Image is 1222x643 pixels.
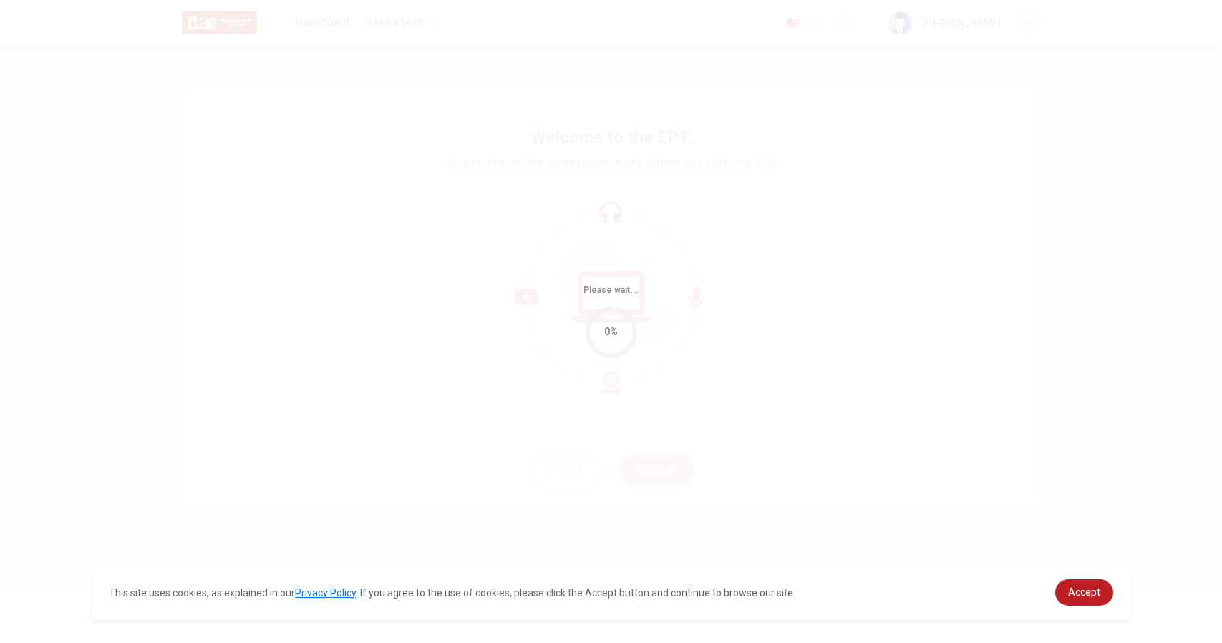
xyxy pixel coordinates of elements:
a: dismiss cookie message [1055,579,1113,606]
span: Accept [1068,586,1100,598]
div: 0% [604,324,618,340]
span: Please wait... [583,285,639,295]
a: Privacy Policy [295,587,356,599]
div: cookieconsent [92,565,1130,620]
span: This site uses cookies, as explained in our . If you agree to the use of cookies, please click th... [109,587,795,599]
